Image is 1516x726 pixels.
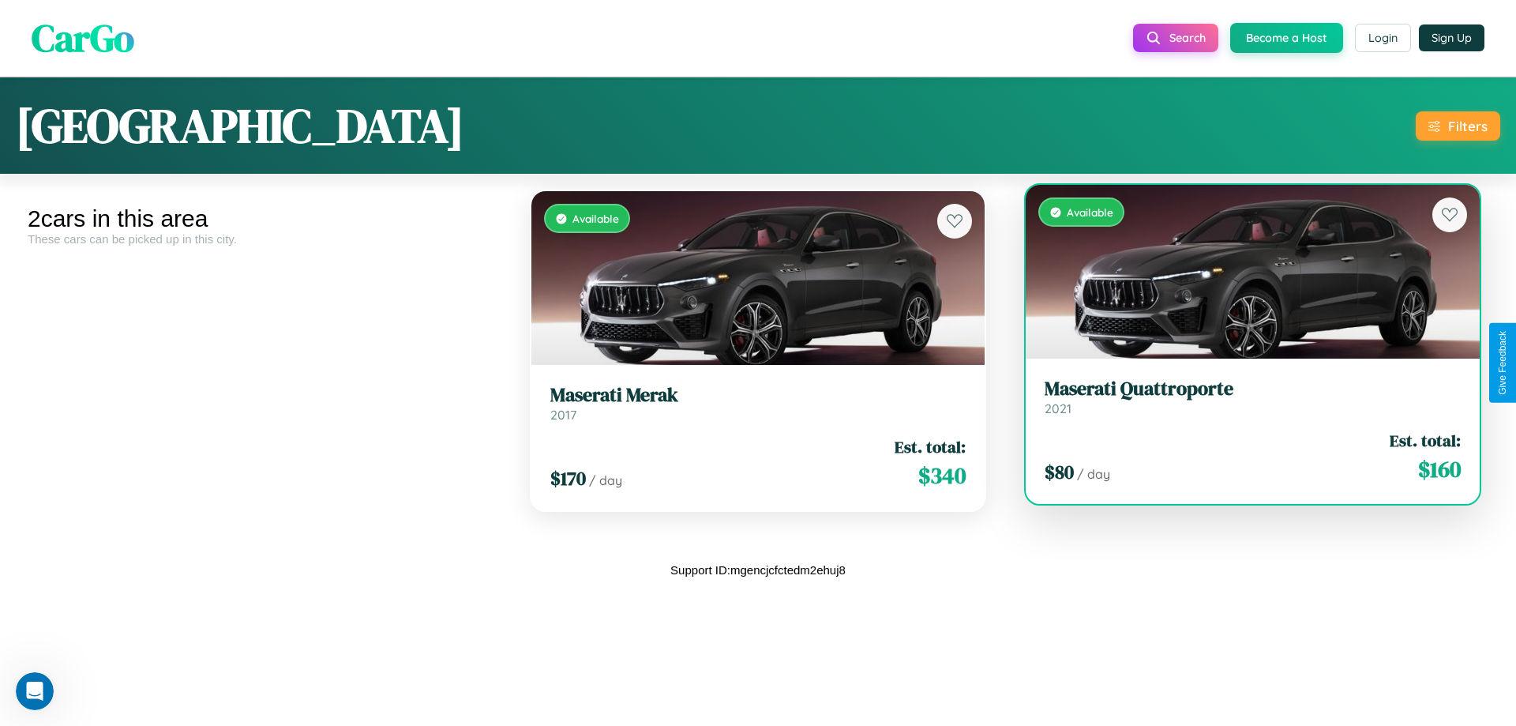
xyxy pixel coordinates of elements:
[1355,24,1411,52] button: Login
[32,12,134,64] span: CarGo
[1448,118,1488,134] div: Filters
[1133,24,1218,52] button: Search
[1418,453,1461,485] span: $ 160
[1045,401,1071,416] span: 2021
[28,205,499,232] div: 2 cars in this area
[1390,429,1461,452] span: Est. total:
[550,465,586,491] span: $ 170
[1416,111,1500,141] button: Filters
[550,384,966,407] h3: Maserati Merak
[550,407,576,423] span: 2017
[550,384,966,423] a: Maserati Merak2017
[1067,205,1113,219] span: Available
[589,472,622,488] span: / day
[1419,24,1484,51] button: Sign Up
[16,672,54,710] iframe: Intercom live chat
[1045,378,1461,401] h3: Maserati Quattroporte
[1045,459,1074,485] span: $ 80
[918,460,966,491] span: $ 340
[1045,378,1461,416] a: Maserati Quattroporte2021
[895,435,966,458] span: Est. total:
[1230,23,1343,53] button: Become a Host
[572,212,619,225] span: Available
[670,559,846,581] p: Support ID: mgencjcfctedm2ehuj8
[28,232,499,246] div: These cars can be picked up in this city.
[16,93,464,158] h1: [GEOGRAPHIC_DATA]
[1497,331,1508,395] div: Give Feedback
[1169,31,1206,45] span: Search
[1077,466,1110,482] span: / day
